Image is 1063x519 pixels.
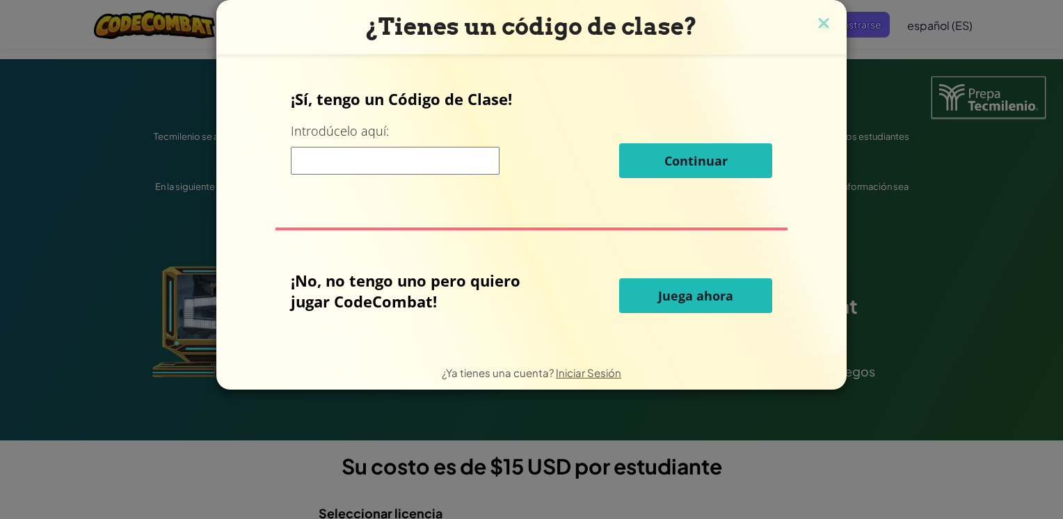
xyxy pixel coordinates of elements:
p: ¡Sí, tengo un Código de Clase! [291,88,773,109]
label: Introdúcelo aquí: [291,122,389,140]
span: ¿Tienes un código de clase? [366,13,697,40]
span: Juega ahora [658,287,733,304]
button: Juega ahora [619,278,772,313]
span: Continuar [664,152,728,169]
button: Continuar [619,143,772,178]
p: ¡No, no tengo uno pero quiero jugar CodeCombat! [291,270,550,312]
img: close icon [815,14,833,35]
span: ¿Ya tienes una cuenta? [442,366,556,379]
a: Iniciar Sesión [556,366,621,379]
